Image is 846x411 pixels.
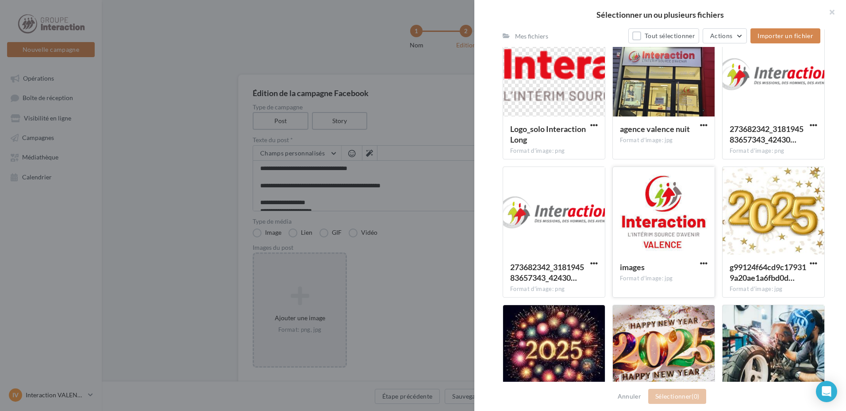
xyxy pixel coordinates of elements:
[758,32,813,39] span: Importer un fichier
[730,147,817,155] div: Format d'image: png
[488,11,832,19] h2: Sélectionner un ou plusieurs fichiers
[510,262,584,283] span: 273682342_318194583657343_4243079306273624769_n
[620,136,708,144] div: Format d'image: jpg
[730,262,806,283] span: g99124f64cd9c179319a20ae1a6fbd0db87a7484fec6b4f255de68bbd41810d2d44e8903839ff138f93e0ab552cc5e080...
[614,391,645,402] button: Annuler
[628,28,699,43] button: Tout sélectionner
[730,124,804,144] span: 273682342_318194583657343_4243079306273624769_n
[730,285,817,293] div: Format d'image: jpg
[510,285,598,293] div: Format d'image: png
[510,124,586,144] span: Logo_solo Interaction Long
[703,28,747,43] button: Actions
[620,124,690,134] span: agence valence nuit
[620,275,708,283] div: Format d'image: jpg
[515,32,548,41] div: Mes fichiers
[750,28,820,43] button: Importer un fichier
[510,147,598,155] div: Format d'image: png
[710,32,732,39] span: Actions
[648,389,706,404] button: Sélectionner(0)
[816,381,837,402] div: Open Intercom Messenger
[620,262,645,272] span: images
[692,392,699,400] span: (0)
